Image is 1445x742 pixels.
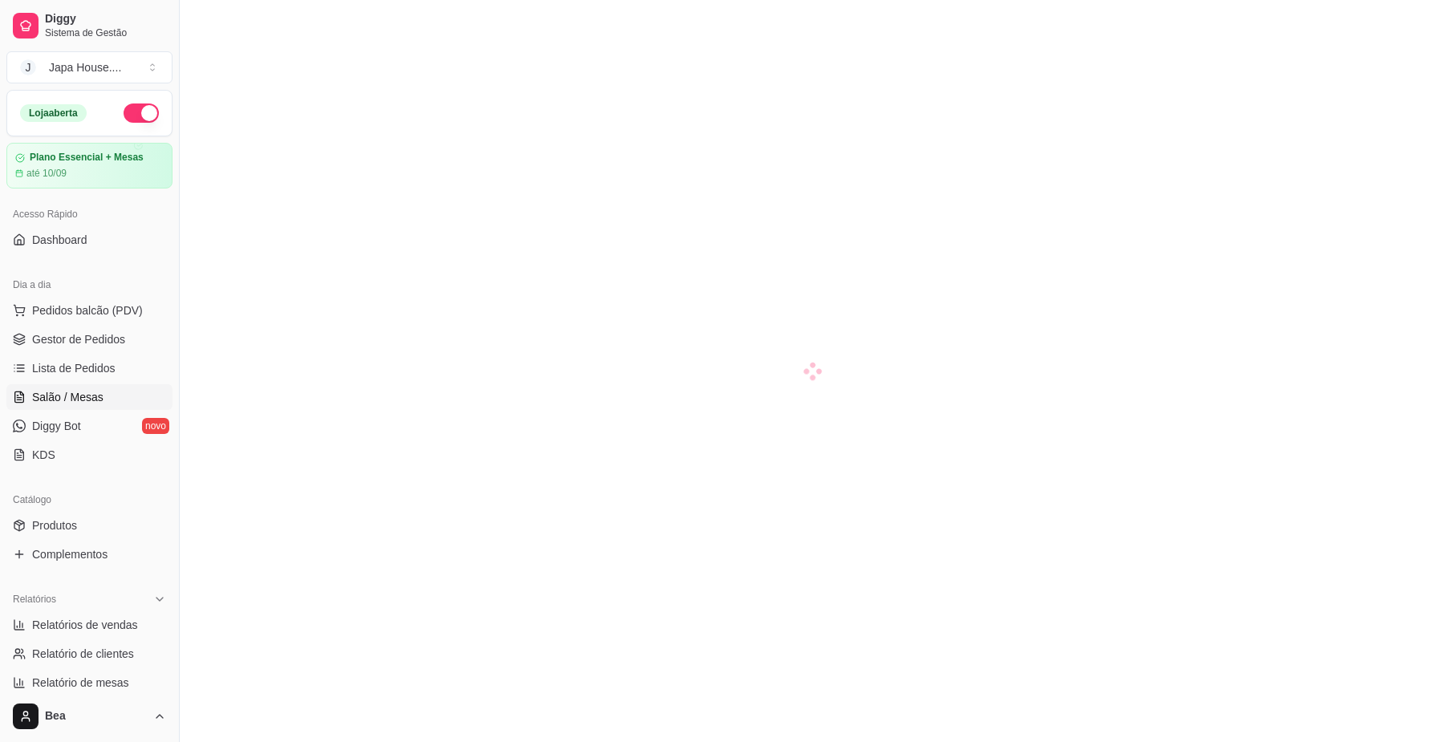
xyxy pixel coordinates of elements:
[45,709,147,724] span: Bea
[6,487,173,513] div: Catálogo
[32,447,55,463] span: KDS
[6,697,173,736] button: Bea
[32,517,77,533] span: Produtos
[6,227,173,253] a: Dashboard
[6,326,173,352] a: Gestor de Pedidos
[6,355,173,381] a: Lista de Pedidos
[6,143,173,189] a: Plano Essencial + Mesasaté 10/09
[32,360,116,376] span: Lista de Pedidos
[45,26,166,39] span: Sistema de Gestão
[6,612,173,638] a: Relatórios de vendas
[32,418,81,434] span: Diggy Bot
[6,541,173,567] a: Complementos
[32,331,125,347] span: Gestor de Pedidos
[32,646,134,662] span: Relatório de clientes
[32,389,104,405] span: Salão / Mesas
[6,298,173,323] button: Pedidos balcão (PDV)
[45,12,166,26] span: Diggy
[13,593,56,606] span: Relatórios
[6,272,173,298] div: Dia a dia
[6,670,173,695] a: Relatório de mesas
[32,675,129,691] span: Relatório de mesas
[20,104,87,122] div: Loja aberta
[6,384,173,410] a: Salão / Mesas
[32,232,87,248] span: Dashboard
[32,617,138,633] span: Relatórios de vendas
[6,413,173,439] a: Diggy Botnovo
[6,641,173,667] a: Relatório de clientes
[49,59,121,75] div: Japa House. ...
[32,302,143,318] span: Pedidos balcão (PDV)
[124,103,159,123] button: Alterar Status
[32,546,108,562] span: Complementos
[6,51,173,83] button: Select a team
[6,513,173,538] a: Produtos
[6,6,173,45] a: DiggySistema de Gestão
[20,59,36,75] span: J
[26,167,67,180] article: até 10/09
[6,201,173,227] div: Acesso Rápido
[6,442,173,468] a: KDS
[30,152,144,164] article: Plano Essencial + Mesas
